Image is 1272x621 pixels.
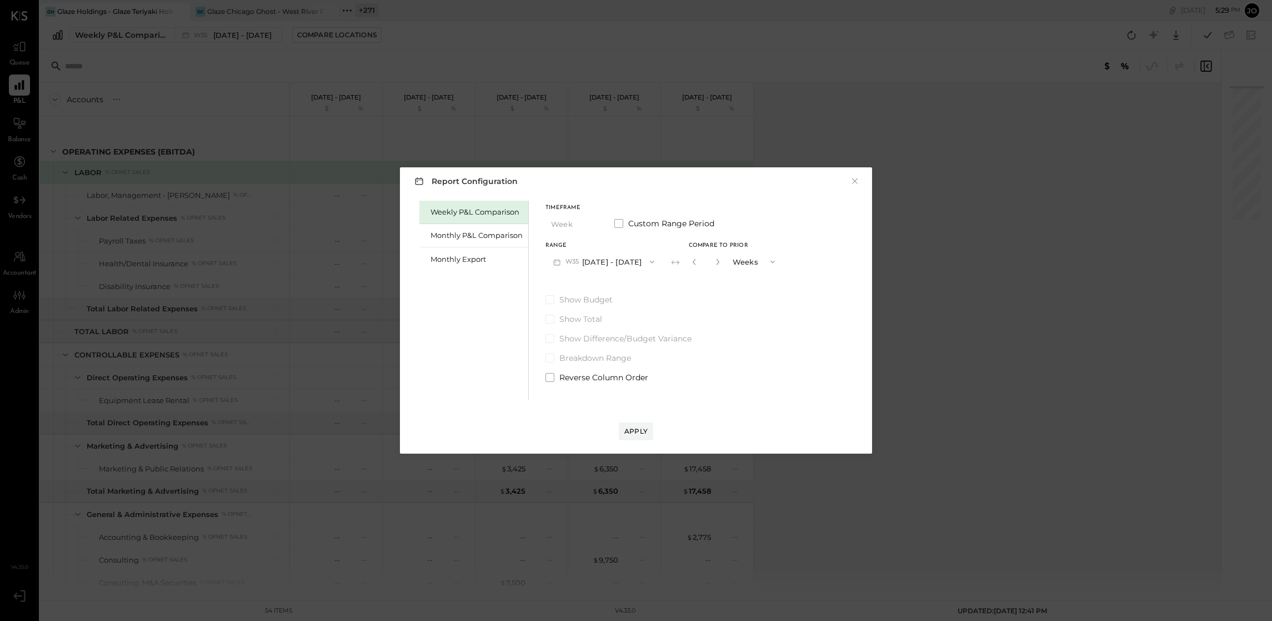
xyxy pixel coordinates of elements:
span: Show Difference/Budget Variance [559,333,692,344]
span: Breakdown Range [559,352,631,364]
span: Reverse Column Order [559,372,648,383]
span: Show Total [559,314,602,325]
button: W35[DATE] - [DATE] [545,251,662,272]
div: Weekly P&L Comparison [430,207,523,217]
span: Show Budget [559,294,613,305]
div: Apply [624,426,648,436]
button: Weeks [727,251,783,272]
div: Monthly Export [430,254,523,265]
span: Compare to Prior [689,243,748,249]
span: W35 [565,257,582,266]
div: Range [545,243,662,249]
button: Week [545,213,601,234]
button: Apply [619,423,653,440]
div: Monthly P&L Comparison [430,230,523,241]
h3: Report Configuration [412,174,518,188]
div: Timeframe [545,205,601,211]
span: Custom Range Period [628,218,714,229]
button: × [850,176,860,187]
